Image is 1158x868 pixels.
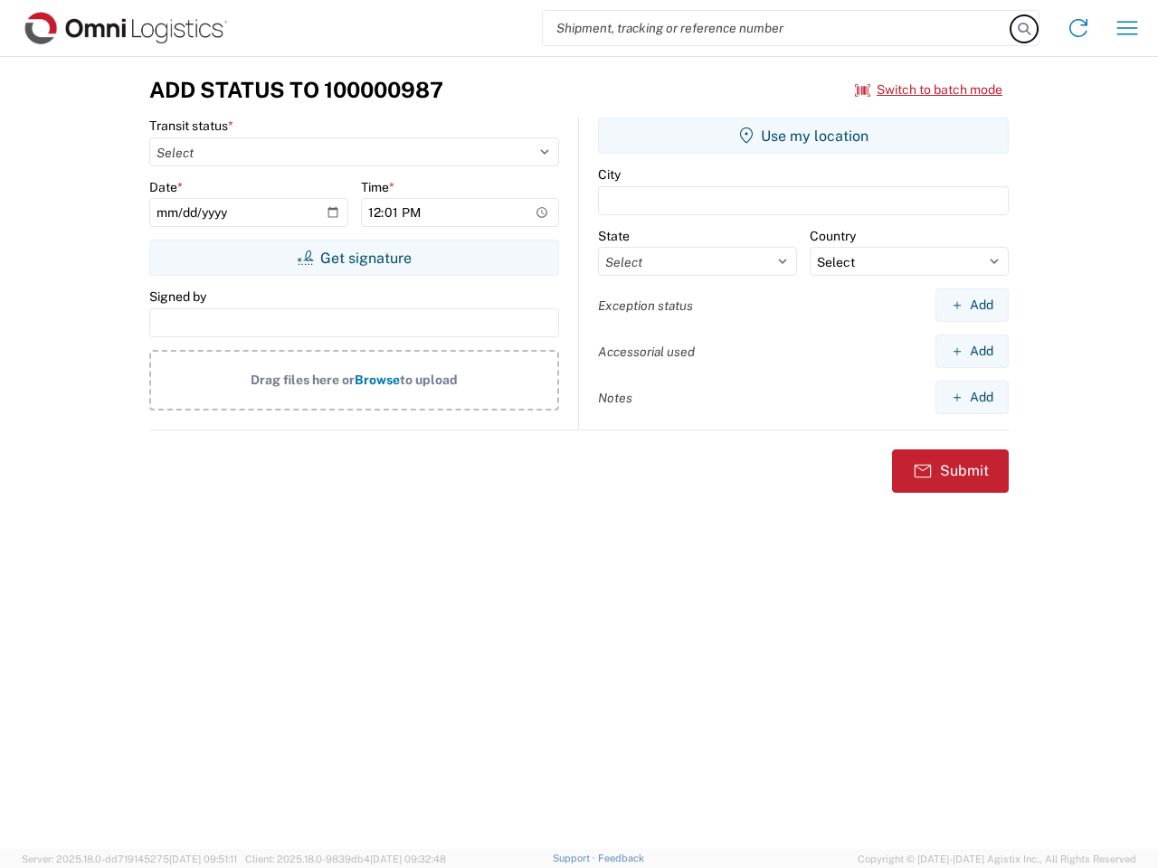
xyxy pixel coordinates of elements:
[935,288,1009,322] button: Add
[355,373,400,387] span: Browse
[598,390,632,406] label: Notes
[361,179,394,195] label: Time
[149,179,183,195] label: Date
[149,288,206,305] label: Signed by
[892,449,1009,493] button: Submit
[598,166,621,183] label: City
[22,854,237,864] span: Server: 2025.18.0-dd719145275
[810,228,856,244] label: Country
[400,373,458,387] span: to upload
[858,851,1136,867] span: Copyright © [DATE]-[DATE] Agistix Inc., All Rights Reserved
[370,854,446,864] span: [DATE] 09:32:48
[598,118,1009,154] button: Use my location
[598,344,695,360] label: Accessorial used
[169,854,237,864] span: [DATE] 09:51:11
[553,853,598,863] a: Support
[598,853,644,863] a: Feedback
[245,854,446,864] span: Client: 2025.18.0-9839db4
[149,118,233,134] label: Transit status
[598,297,693,314] label: Exception status
[149,240,559,276] button: Get signature
[149,77,443,103] h3: Add Status to 100000987
[543,11,1011,45] input: Shipment, tracking or reference number
[598,228,630,244] label: State
[855,75,1002,105] button: Switch to batch mode
[935,381,1009,414] button: Add
[251,373,355,387] span: Drag files here or
[935,335,1009,368] button: Add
